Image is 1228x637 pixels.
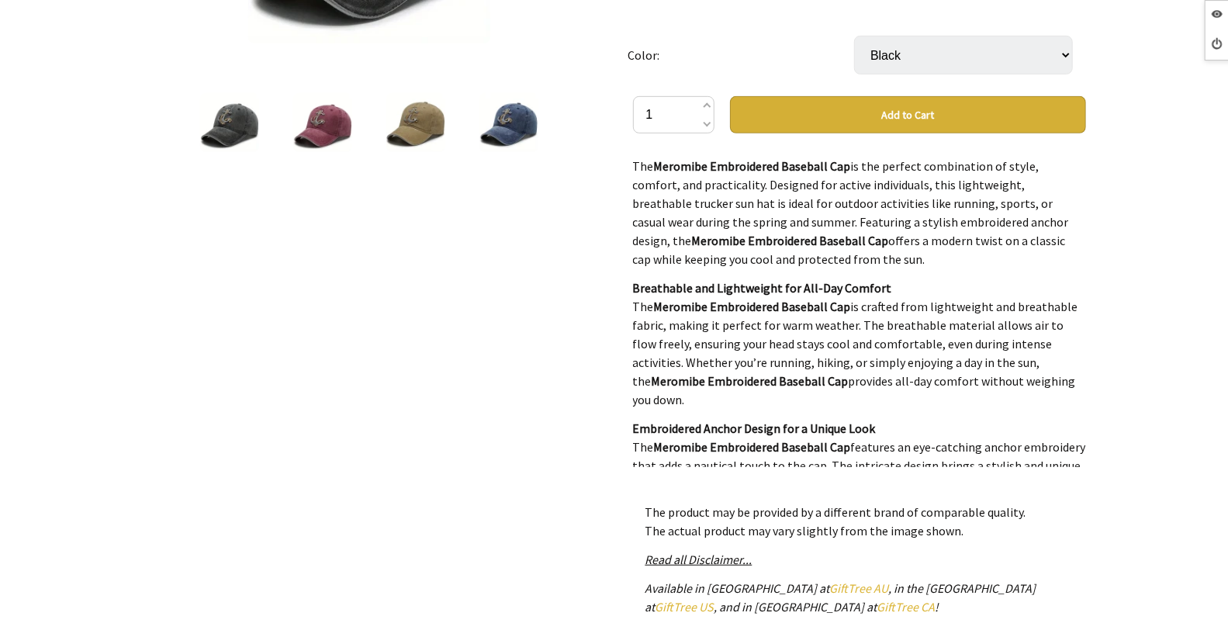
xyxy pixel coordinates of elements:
button: Add to Cart [730,96,1086,133]
img: Meromibe Embroidered Baseball Cap [293,93,352,152]
strong: Meromibe Embroidered Baseball Cap [654,158,851,174]
img: Meromibe Embroidered Baseball Cap [200,93,259,152]
p: The is crafted from lightweight and breathable fabric, making it perfect for warm weather. The br... [633,279,1086,409]
a: GiftTree AU [830,580,889,596]
td: Color: [628,14,854,96]
img: Meromibe Embroidered Baseball Cap [386,93,445,152]
a: Read all Disclaimer... [645,552,752,567]
a: GiftTree US [656,599,714,614]
img: Meromibe Embroidered Baseball Cap [479,93,538,152]
strong: Meromibe Embroidered Baseball Cap [654,299,851,314]
strong: Breathable and Lightweight for All-Day Comfort [633,280,892,296]
p: The is the perfect combination of style, comfort, and practicality. Designed for active individua... [633,157,1086,268]
strong: Meromibe Embroidered Baseball Cap [652,373,849,389]
p: The product may be provided by a different brand of comparable quality. The actual product may va... [645,503,1074,540]
p: The features an eye-catching anchor embroidery that adds a nautical touch to the cap. The intrica... [633,419,1086,531]
strong: Meromibe Embroidered Baseball Cap [654,439,851,455]
strong: Embroidered Anchor Design for a Unique Look [633,421,876,436]
a: GiftTree CA [877,599,936,614]
strong: Meromibe Embroidered Baseball Cap [692,233,889,248]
